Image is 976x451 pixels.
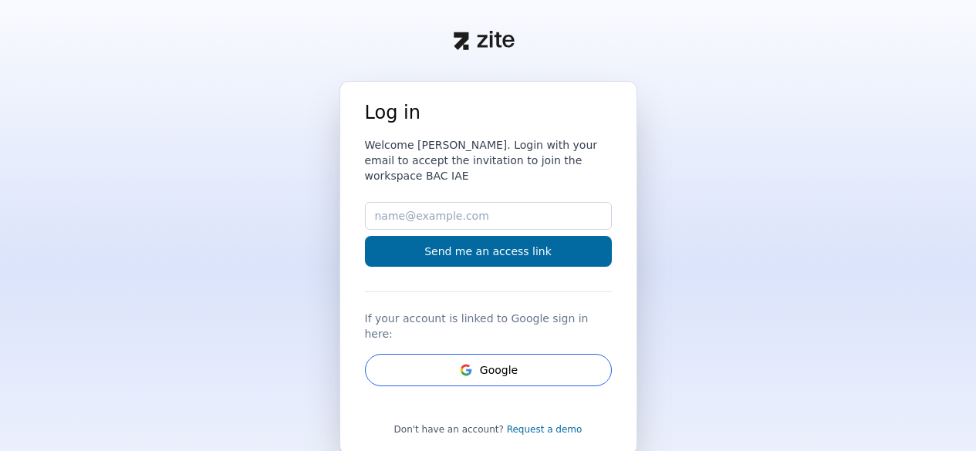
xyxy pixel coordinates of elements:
[365,202,612,230] input: name@example.com
[365,137,612,183] h3: Welcome [PERSON_NAME]. Login with your email to accept the invitation to join the workspace BAC IAE
[507,424,583,435] a: Request a demo
[365,236,612,267] button: Send me an access link
[365,305,612,342] div: If your account is linked to Google sign in here:
[458,362,474,378] svg: Google
[365,423,612,436] div: Don't have an account?
[365,100,612,125] h1: Log in
[365,354,612,386] button: GoogleGoogle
